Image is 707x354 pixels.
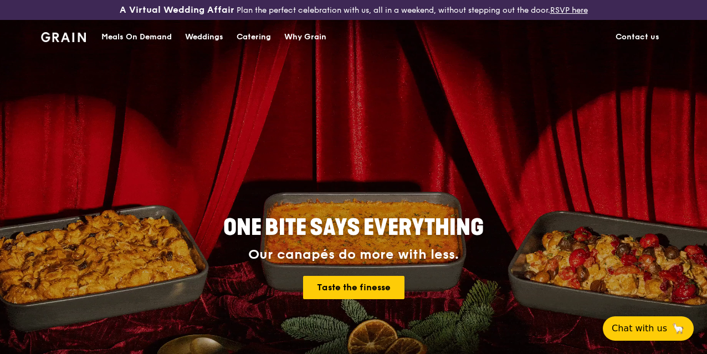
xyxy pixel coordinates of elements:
[41,32,86,42] img: Grain
[672,322,685,335] span: 🦙
[609,20,666,54] a: Contact us
[118,4,590,16] div: Plan the perfect celebration with us, all in a weekend, without stepping out the door.
[278,20,333,54] a: Why Grain
[154,247,553,263] div: Our canapés do more with less.
[612,322,667,335] span: Chat with us
[237,20,271,54] div: Catering
[185,20,223,54] div: Weddings
[230,20,278,54] a: Catering
[303,276,404,299] a: Taste the finesse
[223,214,484,241] span: ONE BITE SAYS EVERYTHING
[603,316,694,341] button: Chat with us🦙
[101,20,172,54] div: Meals On Demand
[178,20,230,54] a: Weddings
[550,6,588,15] a: RSVP here
[41,19,86,53] a: GrainGrain
[284,20,326,54] div: Why Grain
[120,4,234,16] h3: A Virtual Wedding Affair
